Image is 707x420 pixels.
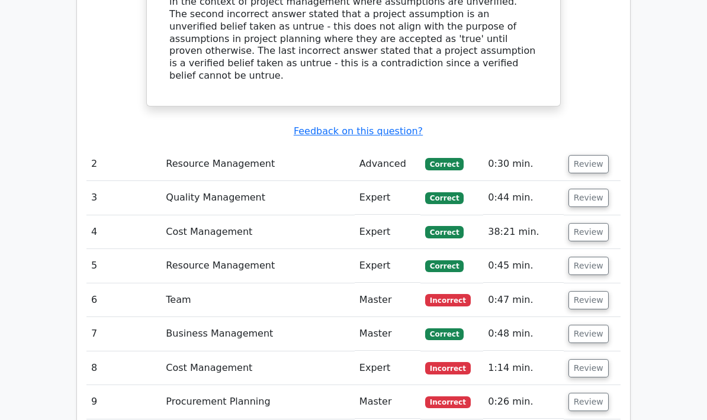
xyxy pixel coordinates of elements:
[355,216,420,250] td: Expert
[355,318,420,351] td: Master
[294,126,423,137] a: Feedback on this question?
[568,224,609,242] button: Review
[425,227,464,238] span: Correct
[483,216,564,250] td: 38:21 min.
[86,216,161,250] td: 4
[568,257,609,276] button: Review
[568,156,609,174] button: Review
[483,284,564,318] td: 0:47 min.
[355,182,420,215] td: Expert
[355,148,420,182] td: Advanced
[425,397,471,409] span: Incorrect
[355,386,420,419] td: Master
[161,182,355,215] td: Quality Management
[161,352,355,386] td: Cost Management
[568,325,609,344] button: Review
[425,193,464,205] span: Correct
[425,363,471,374] span: Incorrect
[161,216,355,250] td: Cost Management
[425,261,464,273] span: Correct
[86,182,161,215] td: 3
[483,250,564,283] td: 0:45 min.
[86,386,161,419] td: 9
[568,393,609,412] button: Review
[86,318,161,351] td: 7
[161,386,355,419] td: Procurement Planning
[483,352,564,386] td: 1:14 min.
[355,284,420,318] td: Master
[86,284,161,318] td: 6
[568,292,609,310] button: Review
[355,250,420,283] td: Expert
[161,318,355,351] td: Business Management
[425,295,471,306] span: Incorrect
[483,182,564,215] td: 0:44 min.
[355,352,420,386] td: Expert
[425,329,464,341] span: Correct
[86,352,161,386] td: 8
[86,148,161,182] td: 2
[483,318,564,351] td: 0:48 min.
[86,250,161,283] td: 5
[483,386,564,419] td: 0:26 min.
[161,250,355,283] td: Resource Management
[161,284,355,318] td: Team
[568,189,609,208] button: Review
[161,148,355,182] td: Resource Management
[425,159,464,170] span: Correct
[483,148,564,182] td: 0:30 min.
[568,360,609,378] button: Review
